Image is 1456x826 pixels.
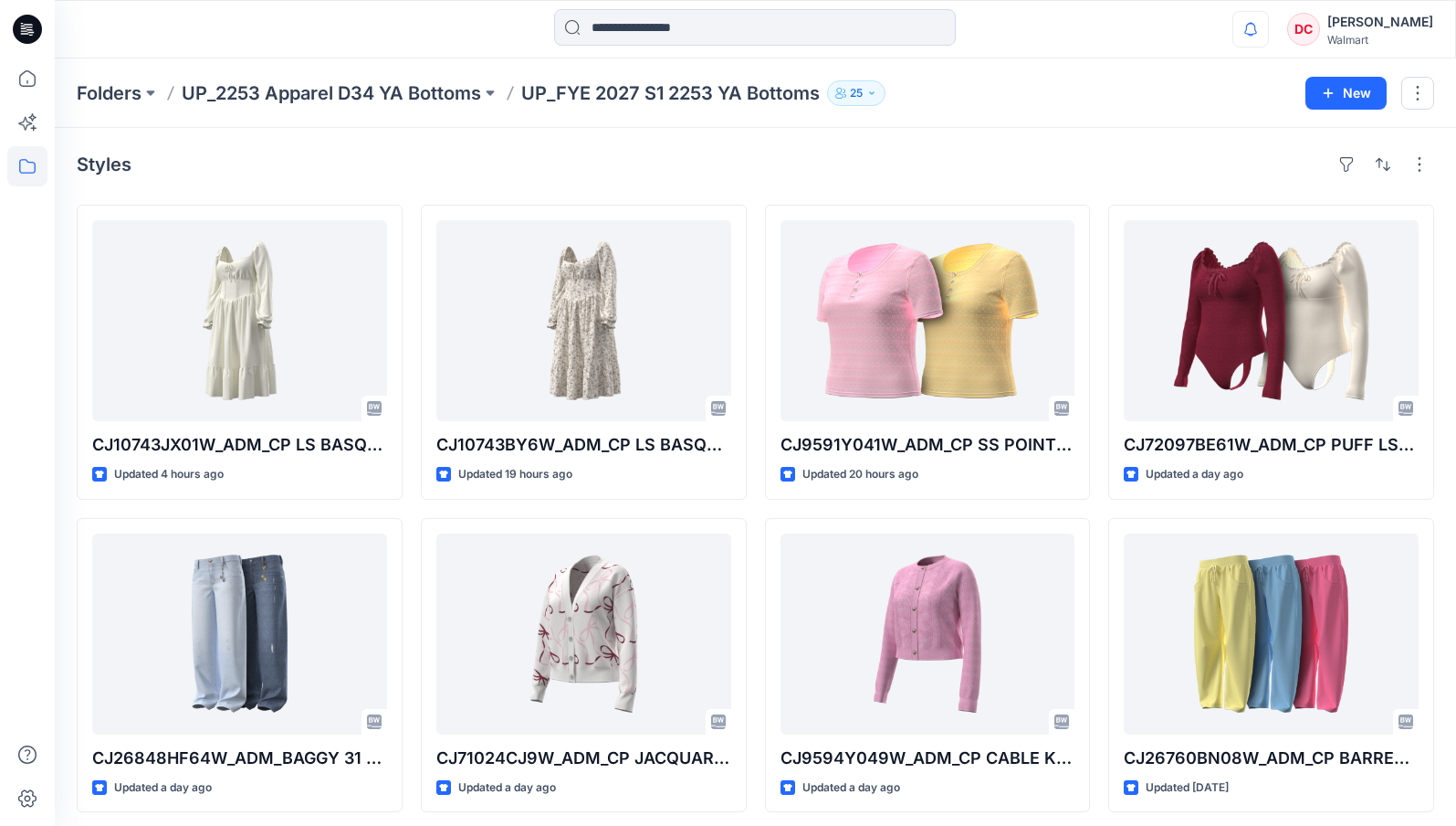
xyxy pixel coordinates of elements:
[436,220,731,421] a: CJ10743BY6W_ADM_CP LS BASQUE WAIST DRESS
[77,80,141,106] a: Folders
[92,220,387,421] a: CJ10743JX01W_ADM_CP LS BASQUE WAIST DRESS
[1124,746,1419,771] p: CJ26760BN08W_ADM_CP BARREL JOGGER
[780,432,1075,458] p: CJ9591Y041W_ADM_CP SS POINTELLE KNIT TOP
[1305,77,1387,110] button: New
[1124,432,1419,458] p: CJ72097BE61W_ADM_CP PUFF LS BODYSUIT
[458,778,556,798] p: Updated a day ago
[1327,11,1433,33] div: [PERSON_NAME]
[802,465,918,484] p: Updated 20 hours ago
[114,465,224,484] p: Updated 4 hours ago
[850,83,863,103] p: 25
[182,80,481,106] a: UP_2253 Apparel D34 YA Bottoms
[92,534,387,735] a: CJ26848HF64W_ADM_BAGGY 31 LR BASIC 5 PKT CHARMED
[780,746,1075,771] p: CJ9594Y049W_ADM_CP CABLE KNIT HEART BTN CARDIGAN
[1327,33,1433,47] div: Walmart
[1146,778,1229,798] p: Updated [DATE]
[780,534,1075,735] a: CJ9594Y049W_ADM_CP CABLE KNIT HEART BTN CARDIGAN
[436,534,731,735] a: CJ71024CJ9W_ADM_CP JACQUARD SWEATER
[780,220,1075,421] a: CJ9591Y041W_ADM_CP SS POINTELLE KNIT TOP
[77,154,131,175] h4: Styles
[521,80,820,106] p: UP_FYE 2027 S1 2253 YA Bottoms
[827,80,885,106] button: 25
[92,432,387,458] p: CJ10743JX01W_ADM_CP LS BASQUE WAIST DRESS
[1124,220,1419,421] a: CJ72097BE61W_ADM_CP PUFF LS BODYSUIT
[1124,534,1419,735] a: CJ26760BN08W_ADM_CP BARREL JOGGER
[436,432,731,458] p: CJ10743BY6W_ADM_CP LS BASQUE WAIST DRESS
[1146,465,1243,484] p: Updated a day ago
[802,778,900,798] p: Updated a day ago
[92,746,387,771] p: CJ26848HF64W_ADM_BAGGY 31 LR BASIC 5 PKT CHARMED
[458,465,572,484] p: Updated 19 hours ago
[1287,13,1320,46] div: DC
[436,746,731,771] p: CJ71024CJ9W_ADM_CP JACQUARD SWEATER
[114,778,212,798] p: Updated a day ago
